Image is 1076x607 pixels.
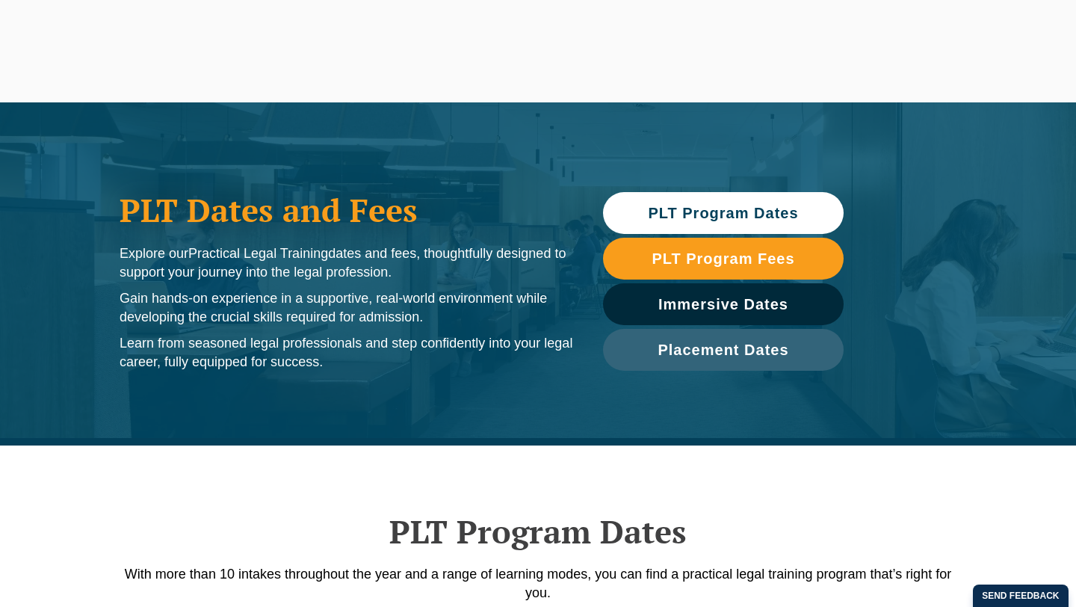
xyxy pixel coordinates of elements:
a: Placement Dates [603,329,844,371]
span: Immersive Dates [658,297,788,312]
p: Learn from seasoned legal professionals and step confidently into your legal career, fully equipp... [120,334,573,372]
h1: PLT Dates and Fees [120,191,573,229]
span: PLT Program Dates [648,206,798,221]
a: PLT Program Dates [603,192,844,234]
h2: PLT Program Dates [112,513,964,550]
span: PLT Program Fees [652,251,794,266]
span: Practical Legal Training [188,246,328,261]
p: Explore our dates and fees, thoughtfully designed to support your journey into the legal profession. [120,244,573,282]
p: Gain hands-on experience in a supportive, real-world environment while developing the crucial ski... [120,289,573,327]
a: Immersive Dates [603,283,844,325]
p: With more than 10 intakes throughout the year and a range of learning modes, you can find a pract... [112,565,964,603]
a: PLT Program Fees [603,238,844,280]
span: Placement Dates [658,342,788,357]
